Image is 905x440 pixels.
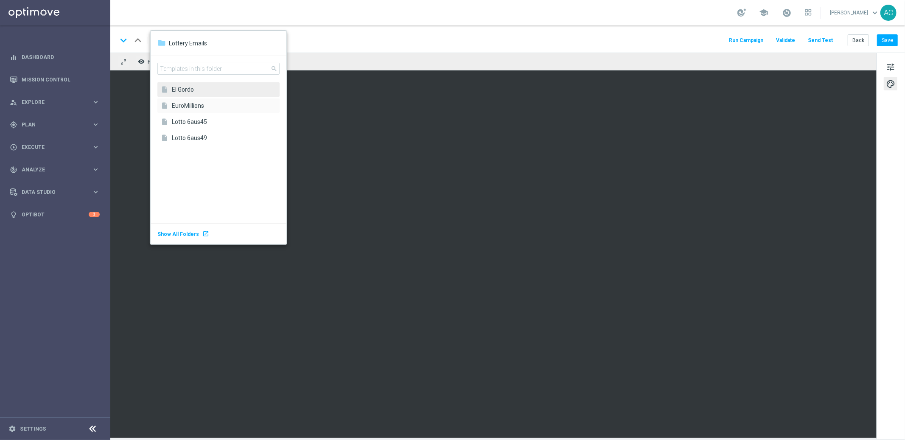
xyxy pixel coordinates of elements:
[161,134,168,142] div: insert_drive_file
[172,101,275,109] span: EuroMillions
[92,165,100,174] i: keyboard_arrow_right
[759,8,768,17] span: school
[22,100,92,105] span: Explore
[9,166,100,173] button: track_changes Analyze keyboard_arrow_right
[8,425,16,433] i: settings
[10,46,100,68] div: Dashboard
[22,122,92,127] span: Plan
[161,102,168,109] div: insert_drive_file
[157,63,280,75] input: Templates in this folder
[10,53,17,61] i: equalizer
[22,46,100,68] a: Dashboard
[9,76,100,83] button: Mission Control
[92,121,100,129] i: keyboard_arrow_right
[10,203,100,226] div: Optibot
[22,203,89,226] a: Optibot
[92,188,100,196] i: keyboard_arrow_right
[92,98,100,106] i: keyboard_arrow_right
[157,230,211,238] a: Show All Folders launch
[10,143,17,151] i: play_circle_outline
[848,34,869,46] button: Back
[20,426,46,432] a: Settings
[776,37,795,43] span: Validate
[9,121,100,128] button: gps_fixed Plan keyboard_arrow_right
[157,231,199,237] span: Show All Folders
[10,121,17,129] i: gps_fixed
[9,54,100,61] button: equalizer Dashboard
[10,166,92,174] div: Analyze
[884,77,897,90] button: palette
[157,131,280,145] a: insert_drive_file Lotto 6aus49
[172,118,275,126] span: Lotto 6aus45
[877,34,898,46] button: Save
[117,34,130,47] i: keyboard_arrow_down
[22,145,92,150] span: Execute
[807,35,834,46] button: Send Test
[172,85,275,93] span: El Gordo
[161,86,168,93] div: insert_drive_file
[9,189,100,196] button: Data Studio keyboard_arrow_right
[10,166,17,174] i: track_changes
[157,115,280,129] a: insert_drive_file Lotto 6aus45
[886,78,895,90] span: palette
[271,65,277,72] span: search
[728,35,765,46] button: Run Campaign
[22,190,92,195] span: Data Studio
[9,144,100,151] button: play_circle_outline Execute keyboard_arrow_right
[10,188,92,196] div: Data Studio
[157,38,166,48] div: folder
[829,6,880,19] a: [PERSON_NAME]keyboard_arrow_down
[157,98,280,113] a: insert_drive_file EuroMillions
[10,98,17,106] i: person_search
[10,98,92,106] div: Explore
[202,230,209,237] div: launch
[10,68,100,91] div: Mission Control
[22,167,92,172] span: Analyze
[10,143,92,151] div: Execute
[148,59,166,65] span: Preview
[10,211,17,219] i: lightbulb
[886,62,895,73] span: tune
[89,212,100,217] div: 3
[172,134,275,142] span: Lotto 6aus49
[10,121,92,129] div: Plan
[22,68,100,91] a: Mission Control
[92,143,100,151] i: keyboard_arrow_right
[169,39,207,47] span: Lottery Emails
[884,60,897,73] button: tune
[9,99,100,106] button: person_search Explore keyboard_arrow_right
[161,118,168,126] div: insert_drive_file
[880,5,897,21] div: AC
[136,56,170,67] button: remove_red_eye Preview
[775,35,796,46] button: Validate
[138,58,145,65] i: remove_red_eye
[870,8,880,17] span: keyboard_arrow_down
[9,211,100,218] button: lightbulb Optibot 3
